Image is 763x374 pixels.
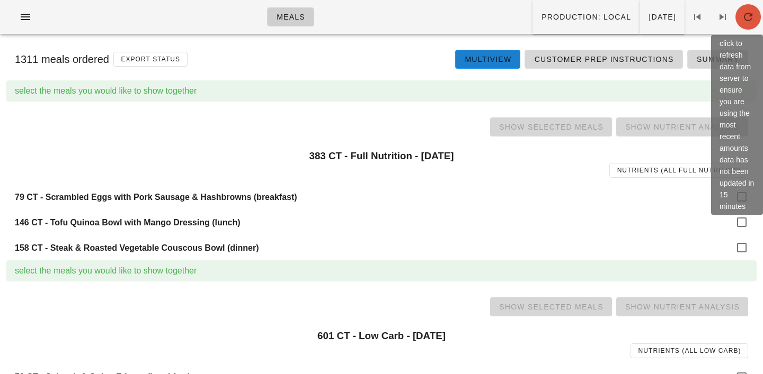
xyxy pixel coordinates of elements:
[617,167,741,174] span: Nutrients (all Full Nutrition)
[687,50,748,69] a: Summary
[534,55,673,63] span: Customer Prep Instructions
[113,52,188,67] button: Export Status
[541,13,631,21] span: Production: local
[15,85,748,97] div: select the meals you would like to show together
[464,55,511,63] span: Multiview
[525,50,682,69] a: Customer Prep Instructions
[638,347,741,354] span: Nutrients (all Low Carb)
[455,50,520,69] a: Multiview
[15,243,727,253] h4: 158 CT - Steak & Roasted Vegetable Couscous Bowl (dinner)
[631,343,748,358] a: Nutrients (all Low Carb)
[696,55,739,63] span: Summary
[276,13,305,21] span: Meals
[609,163,748,178] a: Nutrients (all Full Nutrition)
[15,192,727,202] h4: 79 CT - Scrambled Eggs with Pork Sausage & Hashbrowns (breakfast)
[267,7,314,26] a: Meals
[648,13,676,21] span: [DATE]
[15,330,748,342] h3: 601 CT - Low Carb - [DATE]
[15,53,109,65] span: 1311 meals ordered
[15,217,727,227] h4: 146 CT - Tofu Quinoa Bowl with Mango Dressing (lunch)
[15,264,748,277] div: select the meals you would like to show together
[15,150,748,162] h3: 383 CT - Full Nutrition - [DATE]
[120,56,180,63] span: Export Status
